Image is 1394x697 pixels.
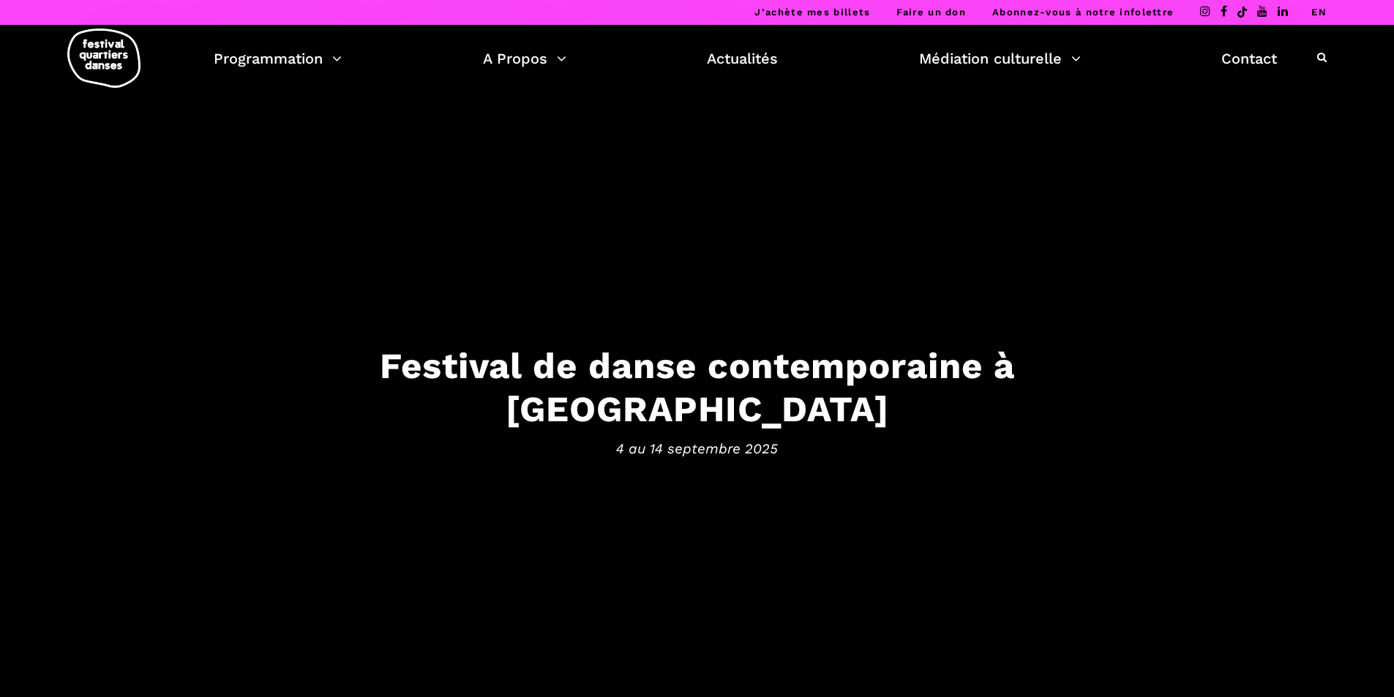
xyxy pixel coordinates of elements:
a: EN [1311,7,1327,18]
a: J’achète mes billets [754,7,870,18]
a: Faire un don [896,7,966,18]
img: logo-fqd-med [67,29,140,88]
a: Contact [1221,46,1277,71]
a: Actualités [707,46,778,71]
a: Médiation culturelle [919,46,1081,71]
a: Abonnez-vous à notre infolettre [992,7,1174,18]
a: A Propos [483,46,566,71]
span: 4 au 14 septembre 2025 [244,437,1151,459]
h3: Festival de danse contemporaine à [GEOGRAPHIC_DATA] [244,344,1151,431]
a: Programmation [214,46,342,71]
